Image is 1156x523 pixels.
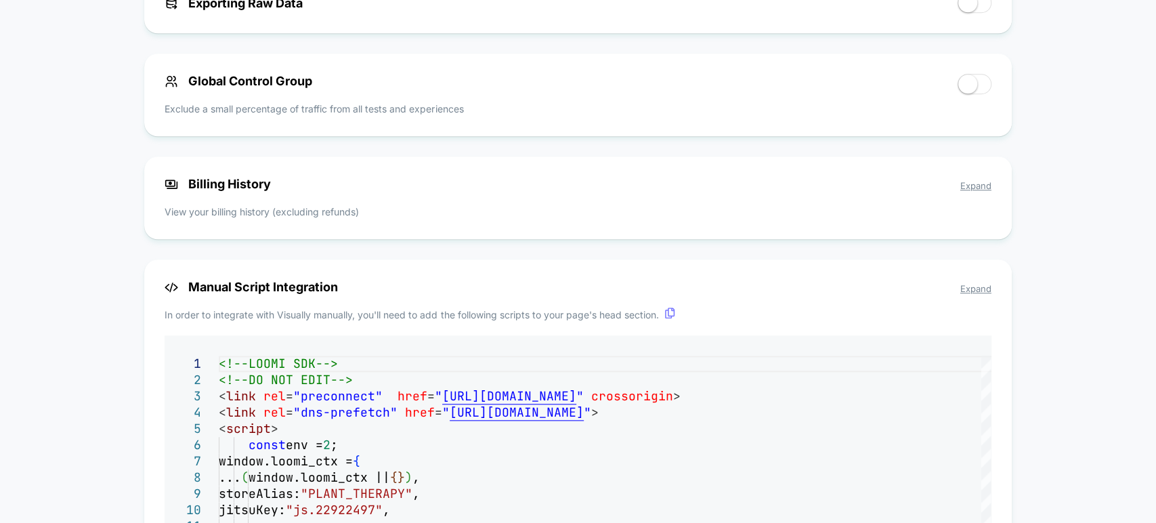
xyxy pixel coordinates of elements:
[960,283,991,294] span: Expand
[165,177,991,191] span: Billing History
[165,308,991,322] p: In order to integrate with Visually manually, you'll need to add the following scripts to your pa...
[165,205,991,219] p: View your billing history (excluding refunds)
[960,180,991,191] span: Expand
[165,280,991,294] span: Manual Script Integration
[165,102,463,116] p: Exclude a small percentage of traffic from all tests and experiences
[165,74,312,88] span: Global Control Group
